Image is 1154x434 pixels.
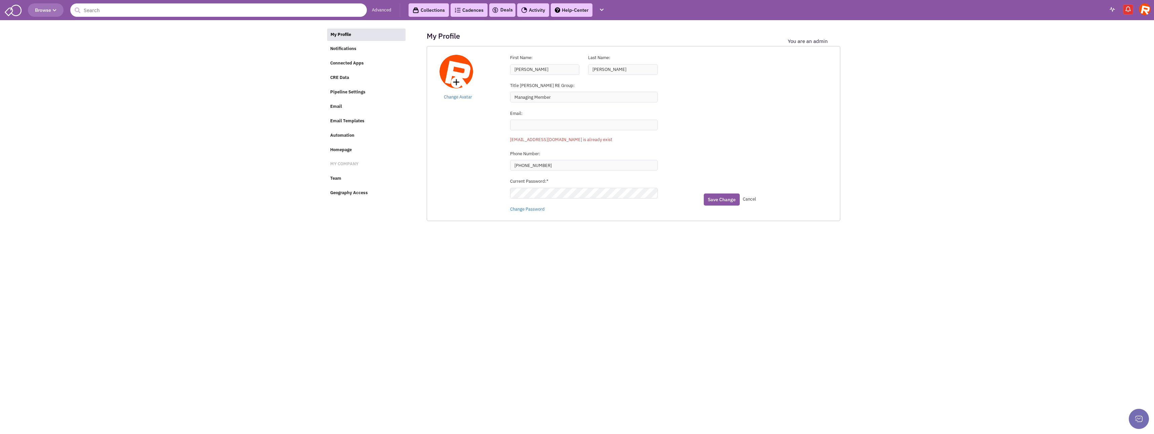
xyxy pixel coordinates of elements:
a: Advanced [372,7,391,13]
img: SmartAdmin [5,3,22,16]
p: First Name: [510,55,580,61]
span: Browse [35,7,56,13]
span: Email Templates [330,118,364,124]
a: CRE Data [327,72,405,84]
span: Cancel [743,196,756,202]
a: Geography Access [327,187,405,200]
h2: My Profile [427,33,460,39]
a: Email Templates [327,115,405,128]
img: icon-deals.svg [492,6,499,14]
button: Browse [28,3,64,17]
span: MY COMPANY [330,161,358,167]
a: Team [327,172,405,185]
img: help.png [555,7,560,13]
span: CRE Data [330,75,349,81]
span: Notifications [330,46,356,52]
a: Change Avatar [444,94,472,100]
span: Connected Apps [330,60,364,66]
span: My Profile [331,32,351,37]
span: Homepage [330,147,352,153]
a: Activity [517,3,549,17]
a: Help-Center [551,3,592,17]
p: Title [PERSON_NAME] RE Group: [510,83,658,89]
p: Current Password:* [510,178,658,185]
label: You are an admin [788,38,828,44]
span: Pipeline Settings [330,89,366,95]
a: Automation [327,129,405,142]
span: Email [330,103,342,109]
p: Phone Number: [510,151,658,157]
a: Cadences [451,3,488,17]
a: Email [327,100,405,113]
a: Homepage [327,144,405,157]
img: add.png [451,77,462,88]
button: Save Change [704,193,740,206]
img: Jennifer Rooney [1139,3,1151,15]
a: Notifications [327,43,405,55]
img: icon-collection-lavender-black.svg [413,7,419,13]
a: My Profile [327,29,406,41]
span: Automation [330,132,354,138]
span: Geography Access [330,190,368,196]
p: Last Name: [588,55,658,61]
img: Cadences_logo.png [455,8,461,12]
input: Search [70,3,367,17]
a: Pipeline Settings [327,86,405,99]
p: Email: [510,111,658,117]
a: Collections [409,3,449,17]
a: Connected Apps [327,57,405,70]
span: [EMAIL_ADDRESS][DOMAIN_NAME] is already exist [510,137,612,142]
span: Team [330,176,341,181]
img: jgqg-bj3cUKTfDpx_65GSg.png [439,55,473,88]
img: Activity.png [521,7,527,13]
a: Deals [492,6,513,14]
a: Change Password [510,206,545,212]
